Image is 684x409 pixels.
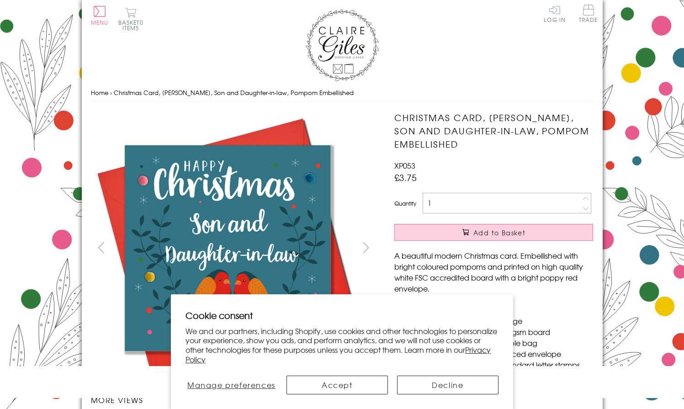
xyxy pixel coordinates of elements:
a: Privacy Policy [186,344,491,365]
button: Basket0 items [118,7,143,31]
label: Quantity [394,199,416,207]
a: Trade [579,5,598,24]
button: Accept [286,376,388,394]
button: next [355,237,376,258]
span: Manage preferences [187,379,276,390]
span: Christmas Card, [PERSON_NAME], Son and Daughter-in-law, Pompom Embellished [114,88,354,97]
p: A beautiful modern Christmas card. Embellished with bright coloured pompoms and printed on high q... [394,250,593,294]
h1: Christmas Card, [PERSON_NAME], Son and Daughter-in-law, Pompom Embellished [394,111,593,150]
img: Christmas Card, Robins, Son and Daughter-in-law, Pompom Embellished [90,111,365,385]
span: › [110,88,112,97]
img: Christmas Card, Robins, Son and Daughter-in-law, Pompom Embellished [376,111,650,385]
button: Add to Basket [394,224,593,241]
a: Log In [544,5,566,22]
span: Trade [579,5,598,22]
button: Decline [397,376,498,394]
button: prev [91,237,111,258]
span: XP053 [394,160,415,171]
button: Manage preferences [186,376,277,394]
span: Menu [91,18,109,27]
img: Claire Giles Greetings Cards [306,9,379,81]
span: £3.75 [394,171,417,184]
h3: More views [91,394,376,405]
a: Home [91,88,108,97]
h2: Cookie consent [186,309,498,322]
span: 0 items [122,18,143,32]
button: Menu [91,6,109,25]
p: We and our partners, including Shopify, use cookies and other technologies to personalize your ex... [186,326,498,364]
nav: breadcrumbs [91,84,594,102]
span: Add to Basket [473,228,525,237]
